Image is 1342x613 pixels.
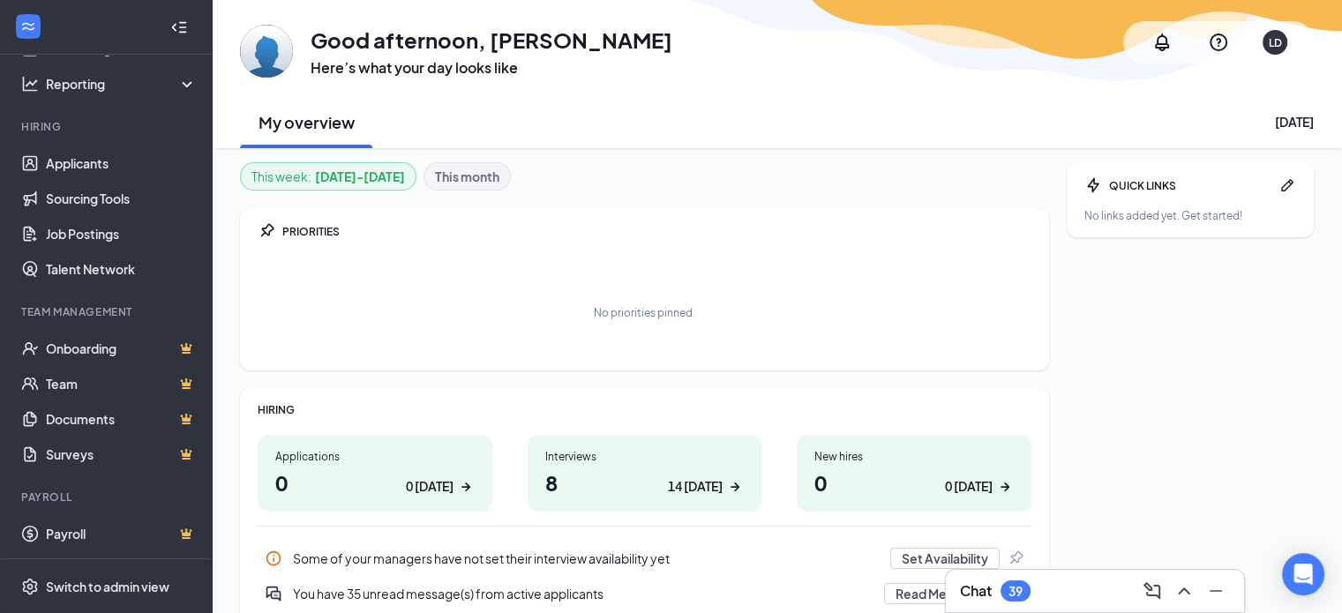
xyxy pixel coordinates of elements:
[265,585,282,602] svg: DoubleChatActive
[311,58,672,78] h3: Here’s what your day looks like
[945,477,993,496] div: 0 [DATE]
[594,305,695,320] div: No priorities pinned.
[46,146,197,181] a: Applicants
[435,167,499,186] b: This month
[1008,584,1023,599] div: 39
[1208,32,1229,53] svg: QuestionInfo
[1109,178,1271,193] div: QUICK LINKS
[1202,577,1230,605] button: Minimize
[21,304,193,319] div: Team Management
[258,576,1031,611] div: You have 35 unread message(s) from active applicants
[293,549,880,567] div: Some of your managers have not set their interview availability yet
[46,251,197,287] a: Talent Network
[1170,577,1198,605] button: ChevronUp
[21,75,39,93] svg: Analysis
[545,449,745,464] div: Interviews
[1275,113,1314,131] div: [DATE]
[46,331,197,366] a: OnboardingCrown
[282,224,1031,239] div: PRIORITIES
[1138,577,1166,605] button: ComposeMessage
[46,366,197,401] a: TeamCrown
[1151,32,1173,53] svg: Notifications
[46,578,169,595] div: Switch to admin view
[258,435,492,512] a: Applications00 [DATE]ArrowRight
[275,449,475,464] div: Applications
[311,25,672,55] h1: Good afternoon, [PERSON_NAME]
[258,541,1031,576] div: Some of your managers have not set their interview availability yet
[1007,549,1024,567] svg: Pin
[406,477,454,496] div: 0 [DATE]
[545,467,745,497] h1: 8
[1282,553,1324,595] div: Open Intercom Messenger
[251,167,405,186] div: This week :
[1142,580,1163,602] svg: ComposeMessage
[259,111,355,133] h2: My overview
[293,585,873,602] div: You have 35 unread message(s) from active applicants
[258,576,1031,611] a: DoubleChatActiveYou have 35 unread message(s) from active applicantsRead MessagesPin
[46,401,197,437] a: DocumentsCrown
[258,222,275,240] svg: Pin
[890,548,1000,569] button: Set Availability
[21,119,193,134] div: Hiring
[1084,208,1296,223] div: No links added yet. Get started!
[46,516,197,551] a: PayrollCrown
[814,467,1014,497] h1: 0
[528,435,762,512] a: Interviews814 [DATE]ArrowRight
[315,167,405,186] b: [DATE] - [DATE]
[46,216,197,251] a: Job Postings
[19,18,37,35] svg: WorkstreamLogo
[1084,176,1102,194] svg: Bolt
[258,541,1031,576] a: InfoSome of your managers have not set their interview availability yetSet AvailabilityPin
[1173,580,1195,602] svg: ChevronUp
[884,583,1000,604] button: Read Messages
[46,181,197,216] a: Sourcing Tools
[21,490,193,505] div: Payroll
[258,402,1031,417] div: HIRING
[240,25,293,78] img: Lisa Damron
[797,435,1031,512] a: New hires00 [DATE]ArrowRight
[1278,176,1296,194] svg: Pen
[457,478,475,496] svg: ArrowRight
[46,437,197,472] a: SurveysCrown
[46,75,198,93] div: Reporting
[996,478,1014,496] svg: ArrowRight
[1269,35,1282,50] div: LD
[814,449,1014,464] div: New hires
[668,477,723,496] div: 14 [DATE]
[265,549,282,567] svg: Info
[170,19,188,36] svg: Collapse
[275,467,475,497] h1: 0
[21,578,39,595] svg: Settings
[960,581,992,601] h3: Chat
[726,478,744,496] svg: ArrowRight
[1205,580,1226,602] svg: Minimize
